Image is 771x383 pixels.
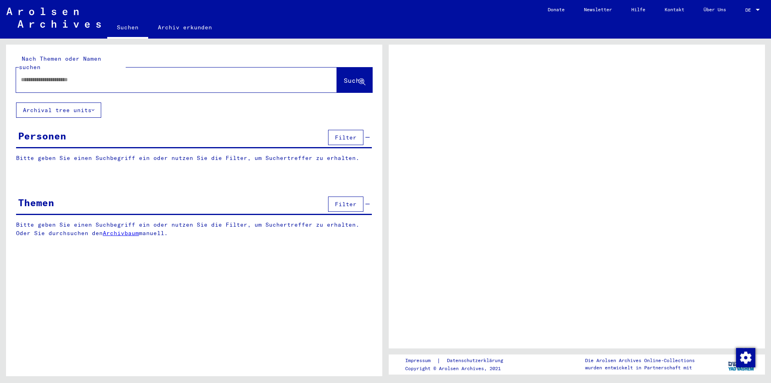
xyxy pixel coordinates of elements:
[18,129,66,143] div: Personen
[107,18,148,39] a: Suchen
[585,357,695,364] p: Die Arolsen Archives Online-Collections
[16,221,372,238] p: Bitte geben Sie einen Suchbegriff ein oder nutzen Sie die Filter, um Suchertreffer zu erhalten. O...
[148,18,222,37] a: Archiv erkunden
[405,356,437,365] a: Impressum
[19,55,101,71] mat-label: Nach Themen oder Namen suchen
[335,201,357,208] span: Filter
[405,365,513,372] p: Copyright © Arolsen Archives, 2021
[335,134,357,141] span: Filter
[405,356,513,365] div: |
[344,76,364,84] span: Suche
[16,102,101,118] button: Archival tree units
[726,354,757,374] img: yv_logo.png
[441,356,513,365] a: Datenschutzerklärung
[745,7,754,13] span: DE
[16,154,372,162] p: Bitte geben Sie einen Suchbegriff ein oder nutzen Sie die Filter, um Suchertreffer zu erhalten.
[736,348,755,367] img: Zustimmung ändern
[337,68,372,92] button: Suche
[6,8,101,28] img: Arolsen_neg.svg
[18,195,54,210] div: Themen
[328,130,363,145] button: Filter
[328,197,363,212] button: Filter
[103,229,139,237] a: Archivbaum
[585,364,695,371] p: wurden entwickelt in Partnerschaft mit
